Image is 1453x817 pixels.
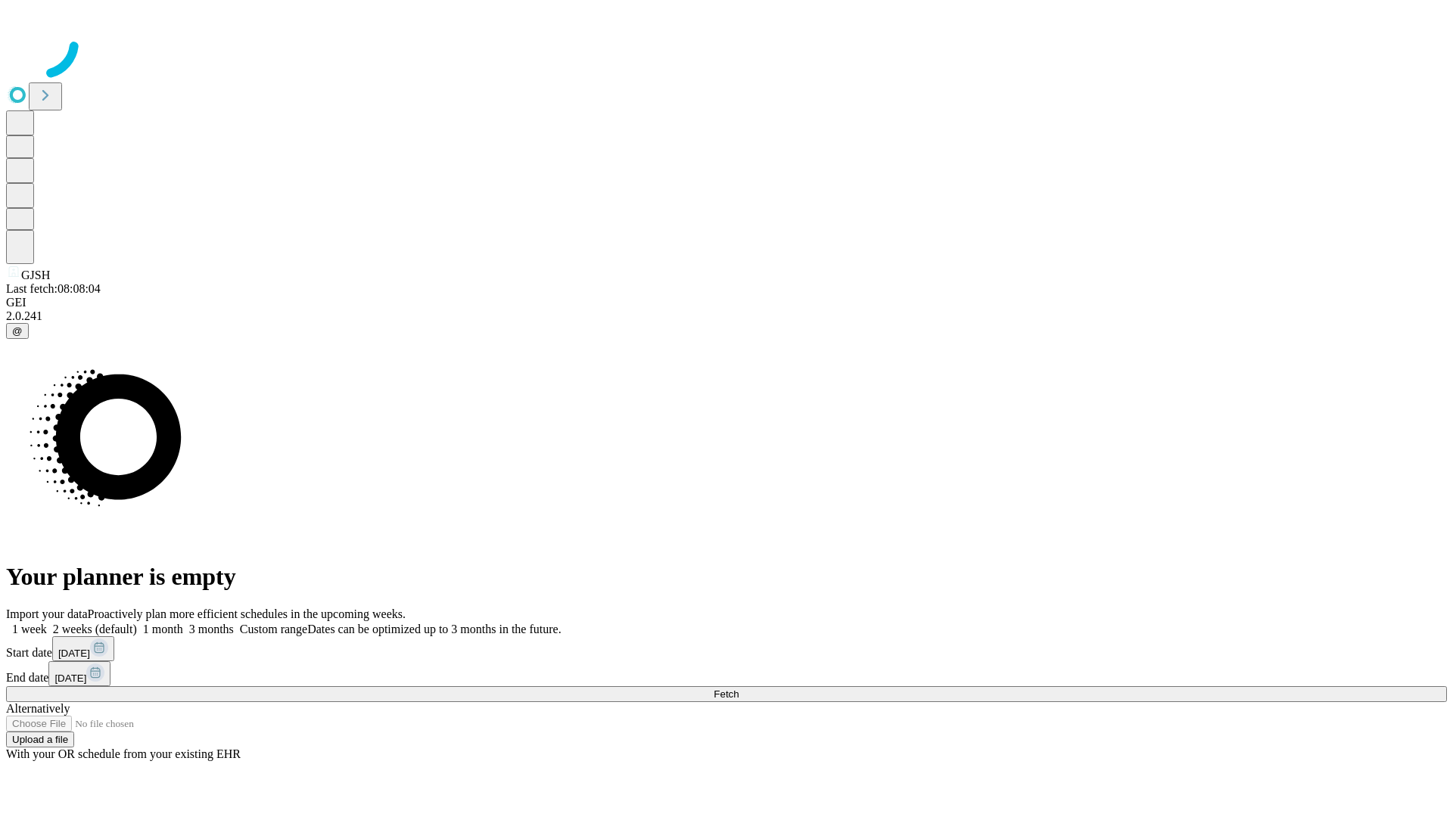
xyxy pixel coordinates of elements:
[58,648,90,659] span: [DATE]
[12,623,47,635] span: 1 week
[6,563,1447,591] h1: Your planner is empty
[54,673,86,684] span: [DATE]
[53,623,137,635] span: 2 weeks (default)
[307,623,561,635] span: Dates can be optimized up to 3 months in the future.
[6,661,1447,686] div: End date
[6,323,29,339] button: @
[6,732,74,747] button: Upload a file
[6,282,101,295] span: Last fetch: 08:08:04
[52,636,114,661] button: [DATE]
[88,607,406,620] span: Proactively plan more efficient schedules in the upcoming weeks.
[6,636,1447,661] div: Start date
[6,309,1447,323] div: 2.0.241
[12,325,23,337] span: @
[21,269,50,281] span: GJSH
[6,686,1447,702] button: Fetch
[6,747,241,760] span: With your OR schedule from your existing EHR
[6,296,1447,309] div: GEI
[6,702,70,715] span: Alternatively
[714,688,739,700] span: Fetch
[143,623,183,635] span: 1 month
[189,623,234,635] span: 3 months
[240,623,307,635] span: Custom range
[6,607,88,620] span: Import your data
[48,661,110,686] button: [DATE]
